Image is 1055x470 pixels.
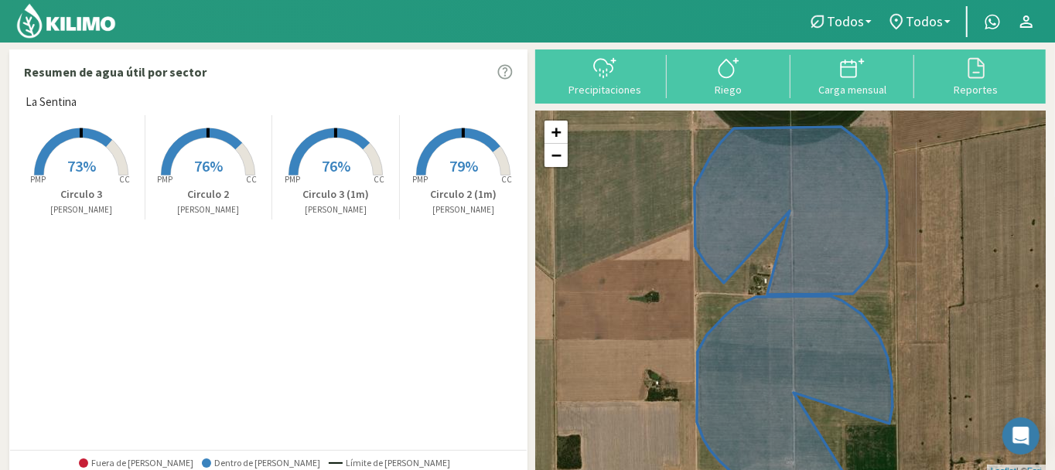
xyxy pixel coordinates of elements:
div: Riego [671,84,786,95]
a: Zoom out [545,144,568,167]
p: Circulo 2 (1m) [400,186,527,203]
button: Precipitaciones [543,55,667,96]
span: 79% [449,156,478,175]
tspan: CC [501,175,512,186]
tspan: PMP [30,175,46,186]
p: Resumen de agua útil por sector [24,63,207,81]
span: 73% [67,156,96,175]
img: Kilimo [15,2,117,39]
span: La Sentina [26,94,77,111]
span: Todos [827,13,864,29]
tspan: PMP [285,175,300,186]
button: Carga mensual [790,55,914,96]
p: [PERSON_NAME] [145,203,272,216]
span: 76% [194,156,223,175]
a: Zoom in [545,121,568,144]
button: Riego [667,55,790,96]
button: Reportes [914,55,1038,96]
div: Open Intercom Messenger [1002,417,1040,455]
p: [PERSON_NAME] [400,203,527,216]
tspan: PMP [157,175,172,186]
span: Fuera de [PERSON_NAME] [79,458,194,468]
p: [PERSON_NAME] [272,203,399,216]
tspan: CC [119,175,130,186]
p: [PERSON_NAME] [18,203,145,216]
p: Circulo 2 [145,186,272,203]
span: Todos [906,13,943,29]
span: 76% [322,156,350,175]
tspan: CC [374,175,384,186]
span: Límite de [PERSON_NAME] [329,458,451,468]
tspan: CC [247,175,258,186]
span: Dentro de [PERSON_NAME] [202,458,321,468]
p: Circulo 3 [18,186,145,203]
div: Precipitaciones [548,84,662,95]
p: Circulo 3 (1m) [272,186,399,203]
tspan: PMP [412,175,428,186]
div: Carga mensual [795,84,910,95]
div: Reportes [919,84,1033,95]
